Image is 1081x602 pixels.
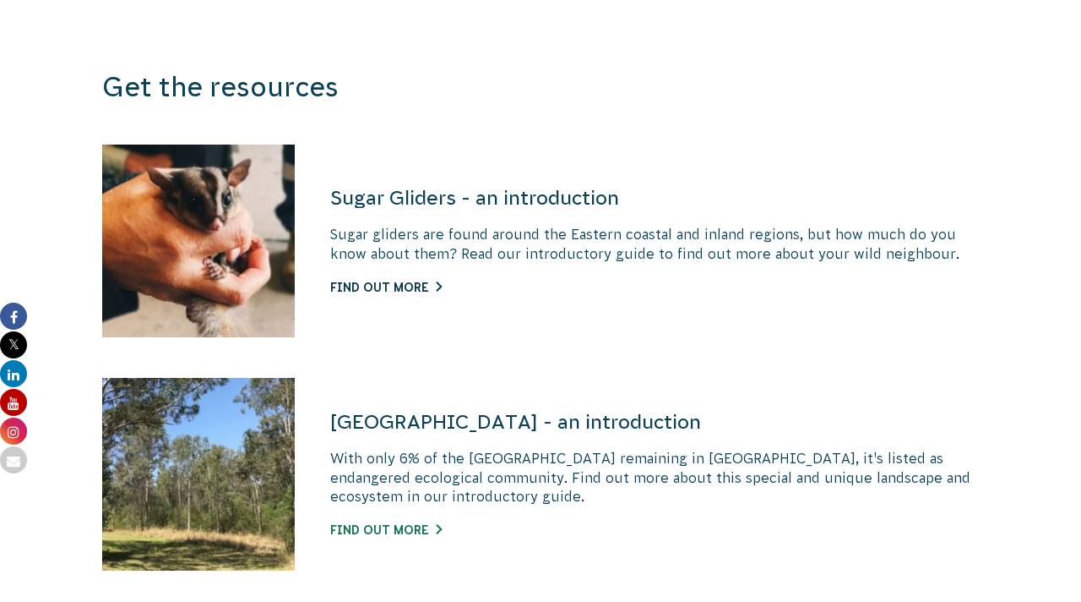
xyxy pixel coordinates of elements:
[102,145,295,337] img: Sugar Glider courtesy of Yingyod Lapwong
[330,408,979,435] h4: [GEOGRAPHIC_DATA] - an introduction
[330,184,979,211] h4: Sugar Gliders - an introduction
[102,71,751,104] h3: Get the resources
[330,281,442,294] a: Find out more
[102,378,295,571] img: Crossman Reserve in the Cumberland Plains, Western Sydney
[330,449,979,506] p: With only 6% of the [GEOGRAPHIC_DATA] remaining in [GEOGRAPHIC_DATA], it's listed as endangered e...
[330,225,979,263] p: Sugar gliders are found around the Eastern coastal and inland regions, but how much do you know a...
[330,523,442,537] a: Find out more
